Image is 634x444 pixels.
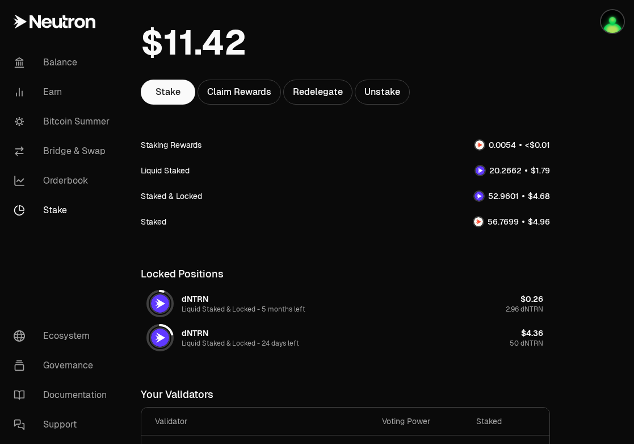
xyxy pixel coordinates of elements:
[5,410,123,439] a: Support
[506,305,543,314] div: 2.96 dNTRN
[5,351,123,380] a: Governance
[520,293,543,305] div: $0.26
[5,77,123,107] a: Earn
[601,10,624,33] img: NFT
[151,294,169,313] img: dNTRN Logo
[355,80,410,105] a: Unstake
[521,327,543,339] div: $4.36
[141,80,195,105] a: Stake
[262,305,305,314] span: 5 months left
[510,339,543,348] div: 50 dNTRN
[5,321,123,351] a: Ecosystem
[141,190,202,202] div: Staked & Locked
[448,416,502,427] div: Staked
[262,339,299,348] span: 24 days left
[182,305,262,314] span: Liquid Staked & Locked -
[5,166,123,196] a: Orderbook
[5,107,123,136] a: Bitcoin Summer
[141,408,373,435] th: Validator
[141,262,550,287] div: Locked Positions
[5,48,123,77] a: Balance
[151,329,169,347] img: dNTRN Logo
[141,216,166,227] div: Staked
[475,140,484,150] img: NTRN Logo
[475,192,484,201] img: dNTRN Logo
[141,165,190,176] div: Liquid Staked
[5,380,123,410] a: Documentation
[141,139,201,151] div: Staking Rewards
[182,327,208,339] div: dNTRN
[283,80,352,105] a: Redelegate
[198,80,281,105] div: Claim Rewards
[373,408,439,435] th: Voting Power
[474,217,483,226] img: NTRN Logo
[5,136,123,166] a: Bridge & Swap
[182,293,208,305] div: dNTRN
[476,166,485,175] img: dNTRN Logo
[141,382,550,407] div: Your Validators
[5,196,123,225] a: Stake
[182,339,262,348] span: Liquid Staked & Locked -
